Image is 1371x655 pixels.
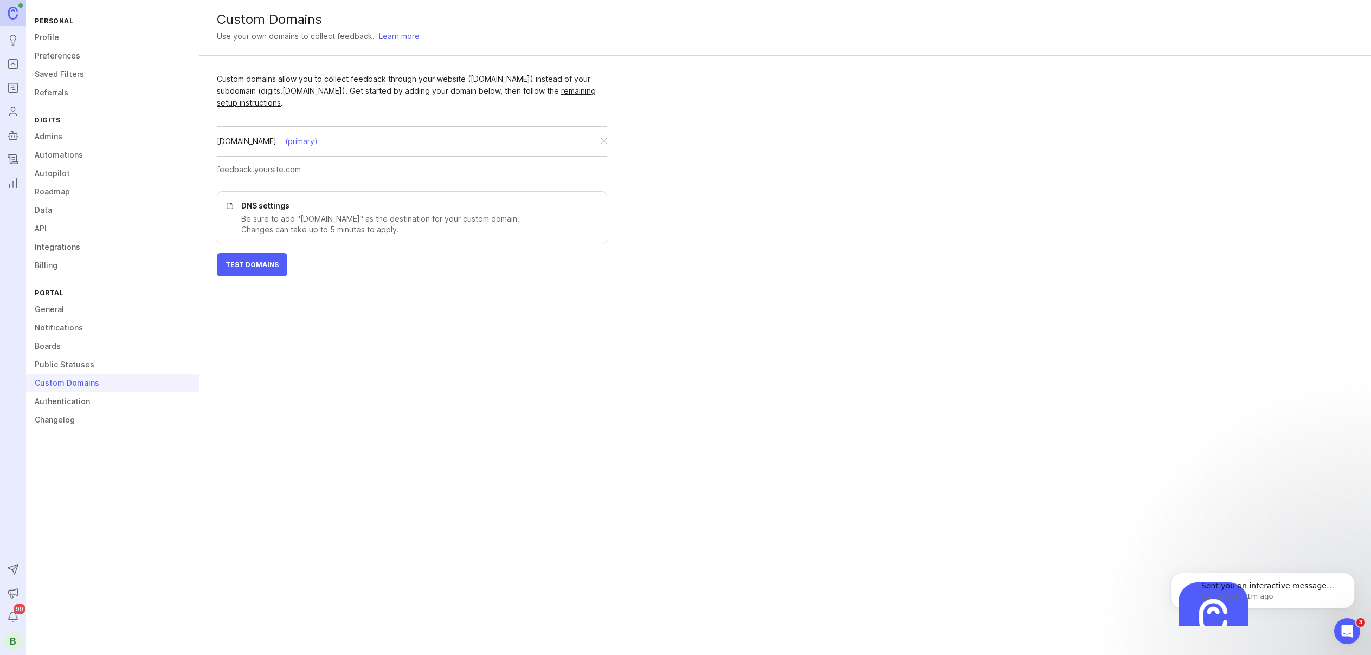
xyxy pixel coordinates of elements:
h1: [PERSON_NAME] [53,5,123,14]
div: Okay, but not great [17,206,169,215]
p: Be sure to add "[DOMAIN_NAME]" as the destination for your custom domain. Changes can take up to ... [241,213,594,235]
div: Close [190,4,210,24]
button: Emoji picker [34,346,43,355]
div: Thanks, [17,29,169,40]
div: awesome thank you [PERSON_NAME] [9,66,151,77]
a: Users [3,102,23,121]
iframe: Intercom notifications message [1154,550,1371,626]
span: Test Domains [226,261,279,269]
button: Notifications [3,607,23,627]
a: Autopilot [26,164,199,183]
div: How did we do?Great, I'm satisfiedOkay, but not greatBad, my questions weren't answeredCanny Bot ... [9,157,178,301]
a: Reporting [3,173,23,193]
div: [PERSON_NAME], [PERSON_NAME] emailed us and gave us[URL][DOMAIN_NAME]and this is working [9,76,208,98]
span: 99 [14,604,25,614]
img: Profile image for Sara [31,6,48,23]
a: Public Statuses [26,355,199,374]
a: Roadmaps [3,78,23,98]
a: Autopilot [3,126,23,145]
a: Boards [26,337,199,355]
div: Braden says… [9,76,208,98]
div: [PERSON_NAME], [PERSON_NAME] emailed us and gave us and this is working [9,76,208,98]
div: awesome thank you [PERSON_NAME] [9,66,208,77]
p: Active [53,14,74,24]
img: Profile image for Canny Bot [24,33,94,102]
input: feedback.yoursite.com [217,164,601,176]
button: Home [170,4,190,25]
a: Saved Filters [26,65,199,83]
a: Roadmap [26,183,199,201]
div: Use your own domains to collect feedback. [217,30,375,42]
span: Sent you an interactive message [47,31,180,40]
button: go back [7,4,28,25]
div: Thanks for confirming! Please reach out if you need anything else.[PERSON_NAME] [9,98,178,148]
button: Start recording [69,346,78,355]
textarea: Message… [9,323,208,342]
button: Gif picker [52,346,60,355]
span: 3 [1356,618,1365,627]
a: Integrations [26,238,199,256]
a: Authentication [26,392,199,411]
div: Custom domains allow you to collect feedback through your website ([DOMAIN_NAME]) instead of your... [217,73,607,109]
button: Announcements [3,583,23,603]
a: Profile [26,28,199,47]
div: Great, I'm satisfied [17,172,169,193]
div: Bad, my questions weren't answered [17,228,169,245]
a: Changelog [3,150,23,169]
a: Portal [3,54,23,74]
a: Referrals [26,83,199,102]
div: Sara says… [9,98,208,157]
div: Portal [26,286,199,300]
div: Okay, but not great [17,193,169,215]
a: API [26,219,199,238]
div: Digits [26,113,199,127]
img: Canny Home [8,7,18,19]
a: Automations [26,146,199,164]
iframe: Intercom live chat [1334,618,1360,644]
p: Message from Canny Bot, sent 1m ago [47,42,187,51]
button: B [3,631,23,651]
a: Preferences [26,47,199,65]
a: Billing [26,256,199,275]
button: Upload attachment [17,346,25,355]
div: Great, I'm satisfied [17,185,169,193]
a: Admins [26,127,199,146]
a: Notifications [26,319,199,337]
div: [PERSON_NAME] [17,40,169,51]
a: General [26,300,199,319]
div: Braden says… [9,66,208,77]
a: Data [26,201,199,219]
div: Canny Bot says… [9,157,208,325]
div: Thanks for confirming! Please reach out if you need anything else. [17,104,169,125]
a: [URL][DOMAIN_NAME] [38,88,123,96]
div: Custom Domains [217,13,1354,26]
p: DNS settings [241,200,594,211]
div: [PERSON_NAME] [17,131,169,142]
button: Send to Autopilot [3,560,23,579]
button: Send a message… [186,342,203,359]
div: [DOMAIN_NAME] [217,135,276,147]
div: Personal [26,14,199,28]
a: Ideas [3,30,23,50]
b: How did we do? [17,162,94,172]
button: Test Domains [217,253,287,276]
a: Changelog [26,411,199,429]
a: Learn more [379,30,420,42]
div: Bad, my questions weren't answered [17,215,169,245]
div: Canny Bot • 1m ago [17,303,85,309]
div: (primary) [285,135,318,147]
